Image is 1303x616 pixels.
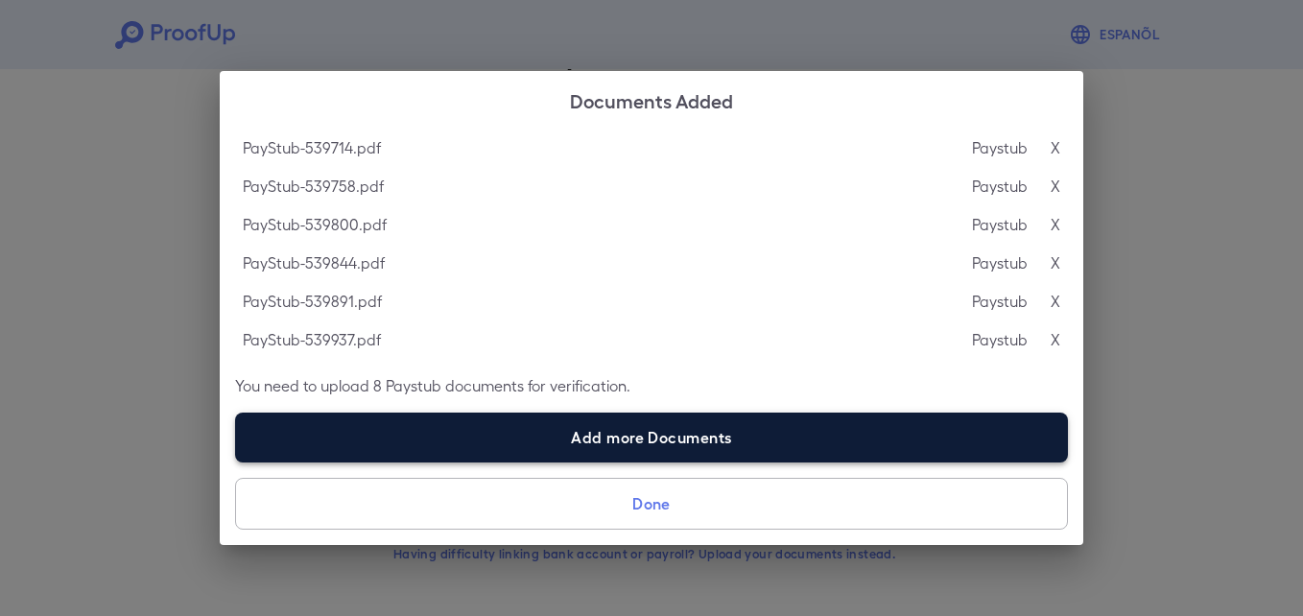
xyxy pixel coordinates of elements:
[1051,136,1060,159] p: X
[1051,251,1060,274] p: X
[972,290,1028,313] p: Paystub
[235,478,1068,530] button: Done
[243,175,384,198] p: PayStub-539758.pdf
[972,136,1028,159] p: Paystub
[972,175,1028,198] p: Paystub
[243,136,381,159] p: PayStub-539714.pdf
[1051,328,1060,351] p: X
[243,290,382,313] p: PayStub-539891.pdf
[972,328,1028,351] p: Paystub
[243,328,381,351] p: PayStub-539937.pdf
[220,71,1083,129] h2: Documents Added
[243,251,385,274] p: PayStub-539844.pdf
[972,251,1028,274] p: Paystub
[1051,213,1060,236] p: X
[972,213,1028,236] p: Paystub
[1051,175,1060,198] p: X
[243,213,387,236] p: PayStub-539800.pdf
[1051,290,1060,313] p: X
[235,374,1068,397] p: You need to upload 8 Paystub documents for verification.
[235,413,1068,462] label: Add more Documents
